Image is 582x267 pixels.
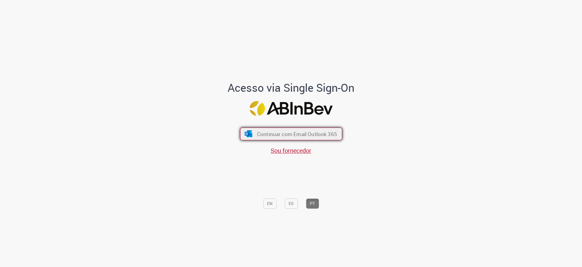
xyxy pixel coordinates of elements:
span: Continuar com Email Outlook 365 [257,130,337,137]
button: ícone Azure/Microsoft 360 Continuar com Email Outlook 365 [240,128,342,140]
button: PT [306,198,319,209]
button: EN [263,198,276,209]
img: ícone Azure/Microsoft 360 [244,130,253,137]
img: Logo ABInBev [249,101,333,116]
button: ES [285,198,298,209]
h1: Acesso via Single Sign-On [207,82,375,94]
a: Sou fornecedor [271,146,311,155]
